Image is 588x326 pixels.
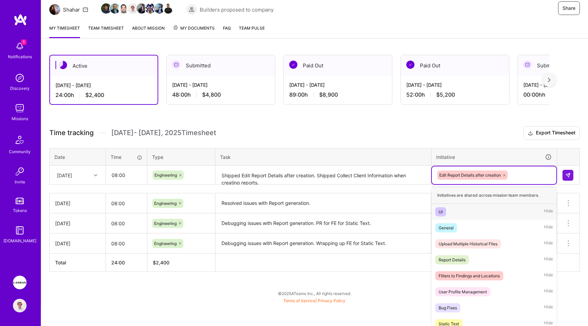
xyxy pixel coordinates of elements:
span: Hide [544,239,553,248]
div: General [439,224,454,231]
div: Filters to Findings and Locations [439,272,500,279]
i: icon Mail [83,7,88,12]
a: Team Member Avatar [102,3,111,14]
a: Privacy Policy [318,298,345,303]
div: Active [50,55,158,76]
img: Team Member Avatar [163,3,173,14]
img: bell [13,39,27,53]
div: 24:00 h [55,92,152,99]
div: Community [9,148,31,155]
span: Team Pulse [239,26,265,31]
img: Submitted [172,61,180,69]
textarea: Debugging issues with Report generation. Wrapping up FE for Static Text. [216,234,430,253]
span: My Documents [173,25,215,32]
img: Paid Out [289,61,297,69]
div: Bug Fixes [439,304,457,311]
img: Community [12,132,28,148]
img: Paid Out [406,61,414,69]
a: Team timesheet [88,25,124,38]
a: Langan: AI-Copilot for Environmental Site Assessment [11,276,28,289]
div: null [562,170,574,181]
a: User Avatar [11,299,28,312]
div: [DOMAIN_NAME] [3,237,36,244]
div: [DATE] [55,220,100,227]
img: tokens [16,198,24,204]
input: HH:MM [106,214,147,232]
img: logo [14,14,27,26]
span: $4,800 [202,91,221,98]
textarea: Shipped Edit Report Details after creation. Shipped Collect Client Information when creating repo... [216,166,430,184]
img: discovery [13,71,27,85]
span: | [283,298,345,303]
div: [DATE] [57,172,72,179]
a: My timesheet [49,25,80,38]
div: UI [439,208,443,215]
a: About Mission [132,25,165,38]
img: right [548,78,551,82]
img: Team Architect [49,4,60,15]
div: 89:00 h [289,91,387,98]
span: [DATE] - [DATE] , 2025 Timesheet [111,129,216,137]
span: $8,900 [319,91,338,98]
div: 48:00 h [172,91,269,98]
img: guide book [13,224,27,237]
div: Discovery [10,85,30,92]
i: icon Download [528,130,533,137]
th: Date [50,148,106,166]
img: Team Member Avatar [154,3,164,14]
a: FAQ [223,25,231,38]
button: Share [558,1,580,15]
div: [DATE] - [DATE] [406,81,504,88]
div: Shahar [63,6,80,13]
span: Hide [544,287,553,296]
input: HH:MM [106,234,147,252]
img: Team Member Avatar [119,3,129,14]
div: Invite [15,178,25,185]
div: Initiatives are shared across mission team members. [432,187,556,204]
a: My Documents [173,25,215,38]
div: Paid Out [401,55,509,76]
div: Time [111,153,142,161]
span: Time tracking [49,129,94,137]
span: Hide [544,255,553,264]
span: Hide [544,271,553,280]
img: teamwork [13,101,27,115]
span: Builders proposed to company [200,6,274,13]
div: User Profile Management [439,288,487,295]
div: Submitted [167,55,275,76]
a: Team Member Avatar [164,3,173,14]
a: Team Member Avatar [111,3,119,14]
div: Upload Multiple Historical Files [439,240,497,247]
span: $5,200 [436,91,455,98]
a: Team Member Avatar [146,3,155,14]
div: [DATE] - [DATE] [172,81,269,88]
span: Engineering [154,173,177,178]
span: Engineering [154,241,177,246]
span: Edit Report Details after creation [439,173,501,178]
div: Report Details [439,256,465,263]
a: Team Member Avatar [155,3,164,14]
span: Share [562,5,575,12]
span: Hide [544,207,553,216]
div: Paid Out [284,55,392,76]
a: Terms of Service [283,298,315,303]
th: 24:00 [106,254,147,272]
div: [DATE] [55,200,100,207]
span: 1 [21,39,27,45]
i: icon Chevron [94,174,97,177]
div: Notifications [8,53,32,60]
img: Team Member Avatar [145,3,156,14]
textarea: Resolved issues with Report generation. [216,194,430,213]
img: Active [59,61,67,69]
img: Invite [13,165,27,178]
span: $2,400 [85,92,104,99]
div: Tokens [13,207,27,214]
img: Team Member Avatar [101,3,111,14]
span: $ 2,400 [153,260,169,265]
span: Hide [544,303,553,312]
img: Langan: AI-Copilot for Environmental Site Assessment [13,276,27,289]
div: [DATE] - [DATE] [289,81,387,88]
img: Builders proposed to company [186,4,197,15]
span: Engineering [154,221,177,226]
span: Engineering [154,201,177,206]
